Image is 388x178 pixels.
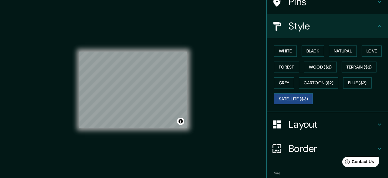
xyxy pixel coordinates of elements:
button: Forest [274,62,299,73]
div: Layout [267,112,388,136]
div: Border [267,136,388,161]
button: Love [362,45,382,57]
button: Natural [329,45,357,57]
button: Terrain ($2) [342,62,377,73]
button: Grey [274,77,294,89]
button: Toggle attribution [177,118,184,125]
label: Size [274,171,280,176]
button: Wood ($2) [304,62,337,73]
iframe: Help widget launcher [334,154,381,171]
button: Black [302,45,324,57]
button: Blue ($2) [343,77,372,89]
div: Style [267,14,388,38]
h4: Border [289,143,376,155]
h4: Layout [289,118,376,130]
canvas: Map [79,52,187,128]
h4: Style [289,20,376,32]
button: Satellite ($3) [274,93,313,105]
button: Cartoon ($2) [299,77,338,89]
button: White [274,45,297,57]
